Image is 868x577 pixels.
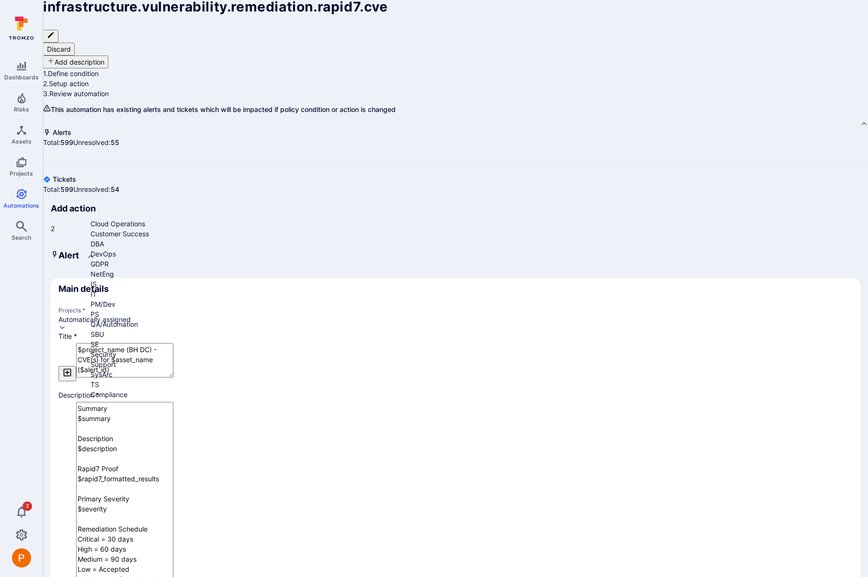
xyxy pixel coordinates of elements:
span: Projects [10,170,33,177]
span: Automations [3,202,39,209]
li: Support [91,359,258,369]
li: SysArc [91,369,258,379]
button: Discard [43,43,75,55]
li: GDPR [91,259,258,269]
span: This automation has existing alerts and tickets which will be impacted if policy condition or act... [51,105,396,113]
h2: Add action [51,202,96,215]
span: Review automation [49,89,109,98]
span: Dashboards [4,74,39,81]
span: 54 [111,185,119,193]
li: TS [91,379,258,389]
span: 599 [60,185,73,193]
h2: Main details [58,282,109,295]
span: Define condition [48,69,99,78]
span: 1 . [43,69,48,78]
span: Total: [43,138,60,146]
li: Compliance [91,389,258,399]
li: NetEng [91,269,258,279]
li: PM/Dev [91,299,258,309]
h2: Alert action settings [51,249,79,262]
img: ACg8ocICMCW9Gtmm-eRbQDunRucU07-w0qv-2qX63v-oG-s=s96-c [12,548,31,567]
span: Unresolved: [73,185,111,193]
button: Expand dropdown [58,323,66,331]
span: Assets [11,138,32,145]
span: 2 . [43,79,49,88]
span: Projects * [58,307,853,314]
span: 599 [60,138,73,146]
span: Risks [14,106,29,113]
button: Edit title [43,30,58,43]
button: Automatically assigned [58,316,853,323]
div: Expand [43,194,115,241]
li: QA/Automation [91,319,258,329]
span: Alerts [53,128,71,137]
span: Add description [55,58,104,66]
div: This automation has existing alerts and tickets which will be impacted if policy condition or act... [43,104,868,128]
span: Unresolved: [73,138,111,146]
li: Customer Success [91,229,258,239]
span: Actions counter [51,224,55,233]
div: Automatically assigned [58,316,131,323]
li: IT [91,289,258,299]
li: Cloud Operations [91,219,258,229]
li: SBU [91,329,258,339]
span: Total: [43,185,60,193]
li: IS [91,279,258,289]
label: Title * [58,331,853,341]
span: 2 [23,501,32,511]
span: Tickets [53,175,76,184]
li: Security [91,349,258,359]
span: Search [11,234,31,241]
span: 3 . [43,89,49,98]
li: DBA [91,239,258,249]
span: Setup action [49,79,89,88]
span: 55 [111,138,119,146]
li: SE [91,339,258,349]
li: PS [91,309,258,319]
label: Description * [58,390,853,400]
div: Projects * toggle [58,307,853,331]
div: Peter Baker [12,548,31,567]
li: DevOps [91,249,258,259]
button: Add description [43,55,108,68]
